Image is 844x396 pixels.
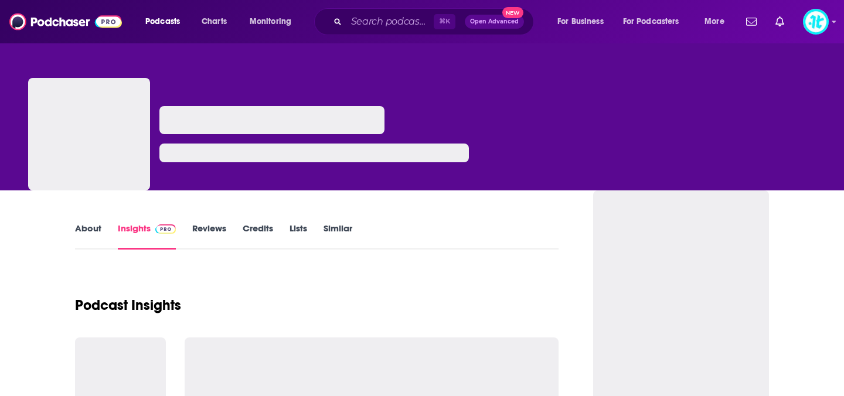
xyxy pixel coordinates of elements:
img: Podchaser - Follow, Share and Rate Podcasts [9,11,122,33]
button: open menu [615,12,696,31]
span: Logged in as ImpactTheory [803,9,829,35]
button: open menu [549,12,618,31]
button: open menu [696,12,739,31]
button: Show profile menu [803,9,829,35]
a: Charts [194,12,234,31]
span: Podcasts [145,13,180,30]
a: Show notifications dropdown [741,12,761,32]
span: ⌘ K [434,14,455,29]
input: Search podcasts, credits, & more... [346,12,434,31]
span: New [502,7,523,18]
button: open menu [241,12,307,31]
div: Search podcasts, credits, & more... [325,8,545,35]
a: Credits [243,223,273,250]
a: About [75,223,101,250]
h1: Podcast Insights [75,296,181,314]
a: InsightsPodchaser Pro [118,223,176,250]
a: Show notifications dropdown [771,12,789,32]
span: More [705,13,724,30]
a: Similar [324,223,352,250]
a: Reviews [192,223,226,250]
a: Lists [290,223,307,250]
span: For Podcasters [623,13,679,30]
button: open menu [137,12,195,31]
img: User Profile [803,9,829,35]
span: Monitoring [250,13,291,30]
span: For Business [557,13,604,30]
span: Charts [202,13,227,30]
button: Open AdvancedNew [465,15,524,29]
img: Podchaser Pro [155,224,176,234]
span: Open Advanced [470,19,519,25]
